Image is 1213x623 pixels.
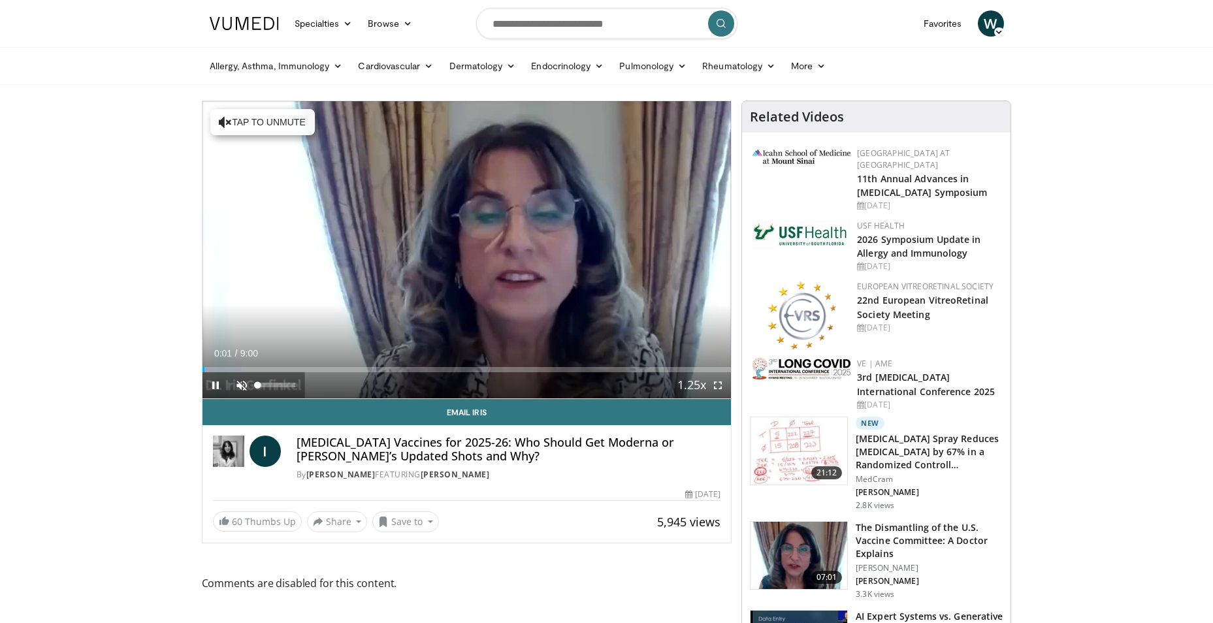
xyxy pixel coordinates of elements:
button: Tap to unmute [210,109,315,135]
h3: The Dismantling of the U.S. Vaccine Committee: A Doctor Explains [856,521,1003,560]
span: 07:01 [811,571,843,584]
input: Search topics, interventions [476,8,737,39]
p: 3.3K views [856,589,894,599]
button: Save to [372,511,439,532]
span: 9:00 [240,348,258,359]
img: a2792a71-925c-4fc2-b8ef-8d1b21aec2f7.png.150x105_q85_autocrop_double_scale_upscale_version-0.2.jpg [752,358,850,379]
a: European VitreoRetinal Society [857,281,994,292]
img: ee0f788f-b72d-444d-91fc-556bb330ec4c.png.150x105_q85_autocrop_double_scale_upscale_version-0.2.png [767,281,836,349]
a: Specialties [287,10,361,37]
a: More [783,53,833,79]
button: Pause [202,372,229,398]
div: Volume Level [258,383,295,387]
div: [DATE] [857,322,1000,334]
a: Dermatology [442,53,524,79]
div: [DATE] [857,200,1000,212]
img: VuMedi Logo [210,17,279,30]
a: 22nd European VitreoRetinal Society Meeting [857,294,988,320]
button: Unmute [229,372,255,398]
span: 60 [232,515,242,528]
div: Progress Bar [202,367,732,372]
span: 5,945 views [657,514,720,530]
a: Favorites [916,10,970,37]
p: MedCram [856,474,1003,485]
p: 2.8K views [856,500,894,511]
a: Endocrinology [523,53,611,79]
a: [PERSON_NAME] [421,469,490,480]
span: 0:01 [214,348,232,359]
div: By FEATURING [297,469,721,481]
button: Share [307,511,368,532]
img: Dr. Iris Gorfinkel [213,436,244,467]
p: New [856,417,884,430]
p: [PERSON_NAME] [856,563,1003,573]
a: Pulmonology [611,53,694,79]
a: Cardiovascular [350,53,441,79]
h4: Related Videos [750,109,844,125]
a: Allergy, Asthma, Immunology [202,53,351,79]
a: 3rd [MEDICAL_DATA] International Conference 2025 [857,371,995,397]
div: [DATE] [857,399,1000,411]
button: Playback Rate [679,372,705,398]
p: [PERSON_NAME] [856,487,1003,498]
a: VE | AME [857,358,892,369]
div: [DATE] [685,488,720,500]
a: I [250,436,281,467]
span: / [235,348,238,359]
video-js: Video Player [202,101,732,399]
p: [PERSON_NAME] [856,576,1003,586]
img: bf90d3d8-5314-48e2-9a88-53bc2fed6b7a.150x105_q85_crop-smart_upscale.jpg [751,522,847,590]
a: Email Iris [202,399,732,425]
button: Fullscreen [705,372,731,398]
span: 21:12 [811,466,843,479]
a: [PERSON_NAME] [306,469,376,480]
a: 11th Annual Advances in [MEDICAL_DATA] Symposium [857,172,987,199]
img: 500bc2c6-15b5-4613-8fa2-08603c32877b.150x105_q85_crop-smart_upscale.jpg [751,417,847,485]
img: 3aa743c9-7c3f-4fab-9978-1464b9dbe89c.png.150x105_q85_autocrop_double_scale_upscale_version-0.2.jpg [752,150,850,164]
a: 21:12 New [MEDICAL_DATA] Spray Reduces [MEDICAL_DATA] by 67% in a Randomized Controll… MedCram [P... [750,417,1003,511]
img: 6ba8804a-8538-4002-95e7-a8f8012d4a11.png.150x105_q85_autocrop_double_scale_upscale_version-0.2.jpg [752,220,850,249]
a: Browse [360,10,420,37]
h3: [MEDICAL_DATA] Spray Reduces [MEDICAL_DATA] by 67% in a Randomized Controll… [856,432,1003,471]
a: 60 Thumbs Up [213,511,302,532]
a: [GEOGRAPHIC_DATA] at [GEOGRAPHIC_DATA] [857,148,950,170]
a: 07:01 The Dismantling of the U.S. Vaccine Committee: A Doctor Explains [PERSON_NAME] [PERSON_NAME... [750,521,1003,599]
div: [DATE] [857,261,1000,272]
a: 2026 Symposium Update in Allergy and Immunology [857,233,980,259]
h4: [MEDICAL_DATA] Vaccines for 2025-26: Who Should Get Moderna or [PERSON_NAME]’s Updated Shots and ... [297,436,721,464]
a: W [978,10,1004,37]
span: Comments are disabled for this content. [202,575,732,592]
a: USF Health [857,220,905,231]
a: Rheumatology [694,53,783,79]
